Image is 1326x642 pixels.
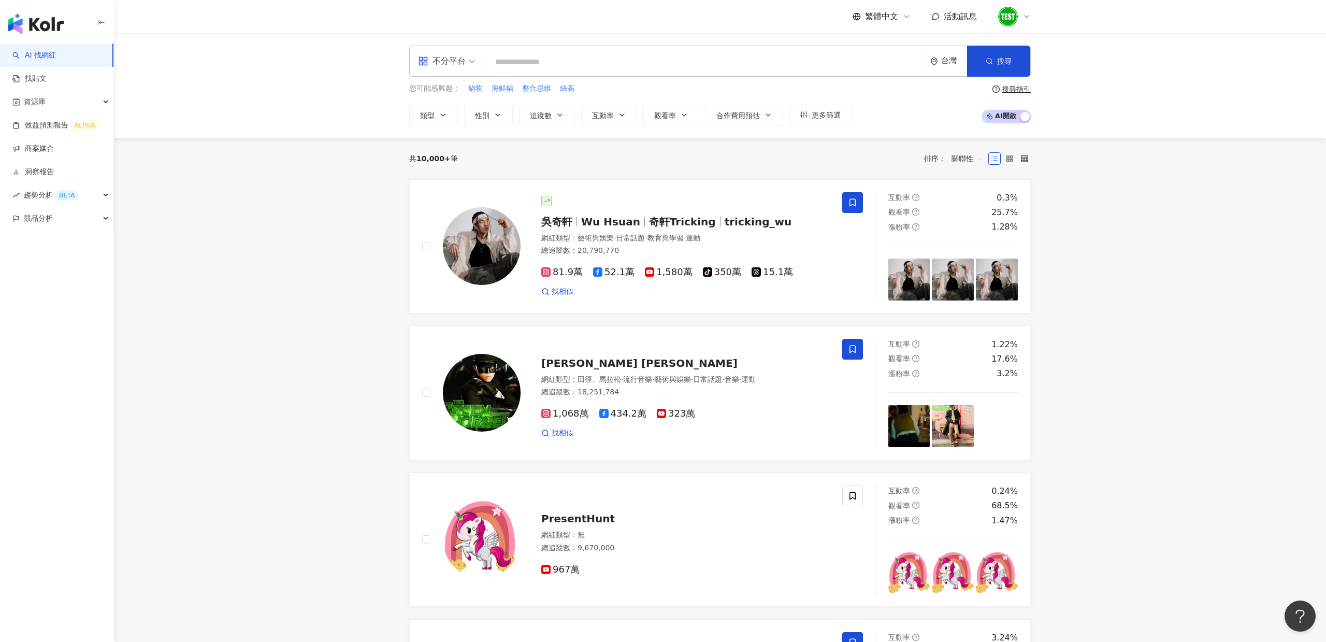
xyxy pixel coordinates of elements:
[12,120,99,131] a: 效益預測報告ALPHA
[693,375,722,383] span: 日常話題
[716,111,760,120] span: 合作費用預估
[888,369,910,378] span: 漲粉率
[552,428,573,438] span: 找相似
[691,375,693,383] span: ·
[725,375,739,383] span: 音樂
[991,339,1018,350] div: 1.22%
[409,83,460,94] span: 您可能感興趣：
[55,190,79,201] div: BETA
[541,375,830,385] div: 網紅類型 ：
[912,355,919,362] span: question-circle
[752,267,793,278] span: 15.1萬
[932,552,974,594] img: post-image
[930,58,938,65] span: environment
[420,111,435,120] span: 類型
[475,111,489,120] span: 性別
[888,340,910,348] span: 互動率
[924,150,988,167] div: 排序：
[912,194,919,201] span: question-circle
[409,473,1031,607] a: KOL AvatarPresentHunt網紅類型：無總追蹤數：9,670,000967萬互動率question-circle0.24%觀看率question-circle68.5%漲粉率que...
[912,487,919,494] span: question-circle
[997,57,1012,65] span: 搜尋
[912,502,919,509] span: question-circle
[409,154,458,163] div: 共 筆
[541,543,830,553] div: 總追蹤數 ： 9,670,000
[725,216,792,228] span: tricking_wu
[998,7,1018,26] img: unnamed.png
[991,353,1018,365] div: 17.6%
[888,552,930,594] img: post-image
[789,105,852,125] button: 更多篩選
[12,144,54,154] a: 商案媒合
[541,246,830,256] div: 總追蹤數 ： 20,790,770
[888,208,910,216] span: 觀看率
[541,408,589,419] span: 1,068萬
[912,634,919,641] span: question-circle
[967,46,1030,77] button: 搜尋
[541,357,738,369] span: [PERSON_NAME] [PERSON_NAME]
[991,486,1018,497] div: 0.24%
[519,105,575,125] button: 追蹤數
[888,633,910,641] span: 互動率
[560,83,574,94] span: 絲高
[491,83,514,94] button: 海鮮鍋
[647,234,684,242] span: 教育與學習
[541,564,580,575] span: 967萬
[492,83,513,94] span: 海鮮鍋
[12,167,54,177] a: 洞察報告
[593,267,635,278] span: 52.1萬
[541,530,830,540] div: 網紅類型 ： 無
[541,216,572,228] span: 吳奇軒
[541,233,830,244] div: 網紅類型 ：
[8,13,64,34] img: logo
[12,50,56,61] a: searchAI 找網紅
[741,375,756,383] span: 運動
[888,259,930,301] img: post-image
[976,405,1018,447] img: post-image
[616,234,645,242] span: 日常話題
[409,326,1031,460] a: KOL Avatar[PERSON_NAME] [PERSON_NAME]網紅類型：田徑、馬拉松·流行音樂·藝術與娛樂·日常話題·音樂·運動總追蹤數：18,251,7841,068萬434.2萬...
[912,223,919,231] span: question-circle
[888,405,930,447] img: post-image
[812,111,841,119] span: 更多篩選
[24,207,53,230] span: 競品分析
[645,267,693,278] span: 1,580萬
[722,375,724,383] span: ·
[541,267,583,278] span: 81.9萬
[416,154,451,163] span: 10,000+
[599,408,647,419] span: 434.2萬
[443,501,521,578] img: KOL Avatar
[409,105,458,125] button: 類型
[581,216,640,228] span: Wu Hsuan
[888,487,910,495] span: 互動率
[418,56,428,66] span: appstore
[888,193,910,202] span: 互動率
[418,53,466,69] div: 不分平台
[932,405,974,447] img: post-image
[888,502,910,510] span: 觀看率
[464,105,513,125] button: 性別
[541,512,615,525] span: PresentHunt
[468,83,483,94] span: 鍋物
[912,517,919,524] span: question-circle
[552,287,573,297] span: 找相似
[888,354,910,363] span: 觀看率
[932,259,974,301] img: post-image
[976,552,1018,594] img: post-image
[645,234,647,242] span: ·
[559,83,575,94] button: 絲高
[12,74,47,84] a: 找貼文
[578,234,614,242] span: 藝術與娛樂
[976,259,1018,301] img: post-image
[684,234,686,242] span: ·
[992,85,1000,93] span: question-circle
[614,234,616,242] span: ·
[541,428,573,438] a: 找相似
[703,267,741,278] span: 350萬
[12,192,20,199] span: rise
[655,375,691,383] span: 藝術與娛樂
[541,387,830,397] div: 總追蹤數 ： 18,251,784
[705,105,783,125] button: 合作費用預估
[888,516,910,524] span: 漲粉率
[991,500,1018,511] div: 68.5%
